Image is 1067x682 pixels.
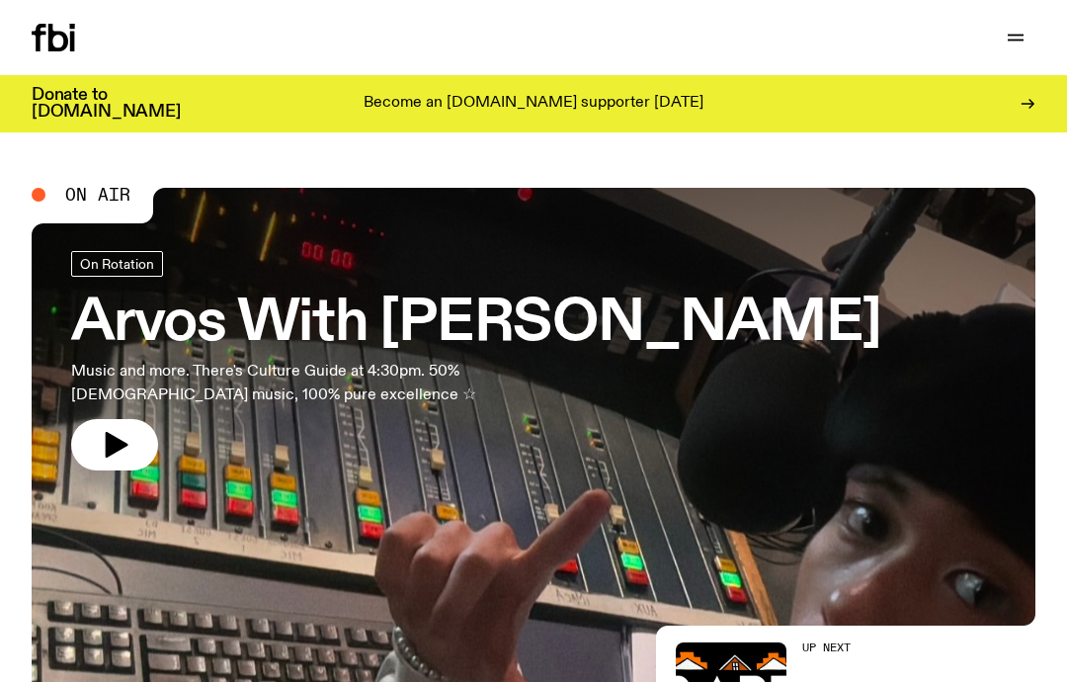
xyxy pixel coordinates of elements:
h3: Donate to [DOMAIN_NAME] [32,87,181,121]
span: On Air [65,186,130,204]
a: On Rotation [71,251,163,277]
h3: Arvos With [PERSON_NAME] [71,297,881,352]
span: On Rotation [80,256,154,271]
p: Music and more. There's Culture Guide at 4:30pm. 50% [DEMOGRAPHIC_DATA] music, 100% pure excellen... [71,360,577,407]
a: Arvos With [PERSON_NAME]Music and more. There's Culture Guide at 4:30pm. 50% [DEMOGRAPHIC_DATA] m... [71,251,881,470]
h2: Up Next [802,642,1035,653]
p: Become an [DOMAIN_NAME] supporter [DATE] [364,95,703,113]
